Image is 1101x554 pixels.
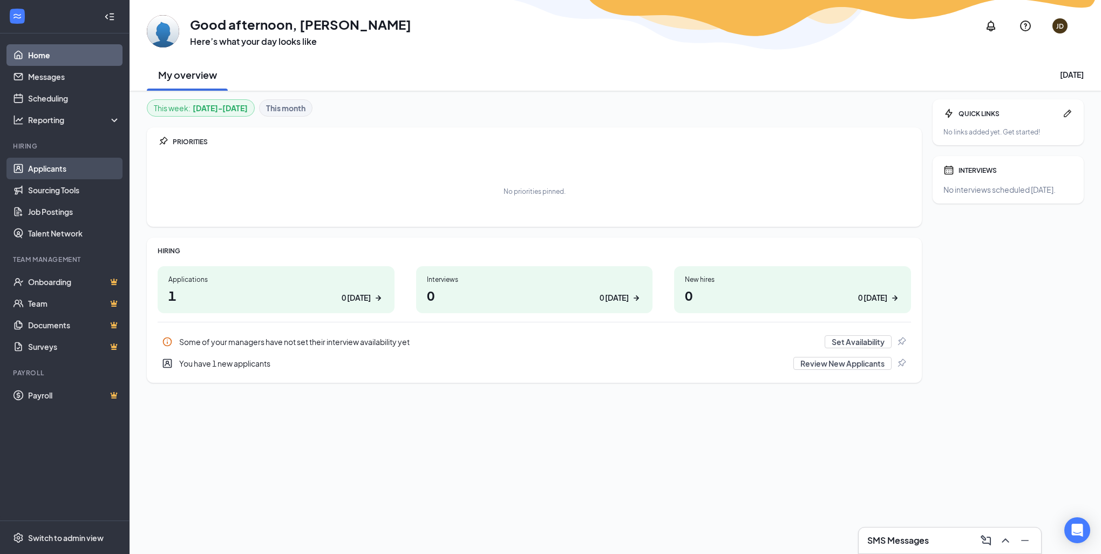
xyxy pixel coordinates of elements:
[896,336,907,347] svg: Pin
[793,357,892,370] button: Review New Applicants
[179,358,787,369] div: You have 1 new applicants
[28,44,120,66] a: Home
[158,266,395,313] a: Applications10 [DATE]ArrowRight
[190,15,411,33] h1: Good afternoon, [PERSON_NAME]
[631,293,642,303] svg: ArrowRight
[158,331,911,353] a: InfoSome of your managers have not set their interview availability yetSet AvailabilityPin
[1062,108,1073,119] svg: Pen
[685,275,900,284] div: New hires
[162,358,173,369] svg: UserEntity
[28,532,104,543] div: Switch to admin view
[943,127,1073,137] div: No links added yet. Get started!
[179,336,818,347] div: Some of your managers have not set their interview availability yet
[674,266,911,313] a: New hires00 [DATE]ArrowRight
[980,534,993,547] svg: ComposeMessage
[600,292,629,303] div: 0 [DATE]
[28,222,120,244] a: Talent Network
[959,109,1058,118] div: QUICK LINKS
[158,331,911,353] div: Some of your managers have not set their interview availability yet
[158,136,168,147] svg: Pin
[158,353,911,374] div: You have 1 new applicants
[427,286,642,305] h1: 0
[889,293,900,303] svg: ArrowRight
[154,102,248,114] div: This week :
[858,292,887,303] div: 0 [DATE]
[999,534,1012,547] svg: ChevronUp
[158,68,217,82] h2: My overview
[28,336,120,357] a: SurveysCrown
[13,532,24,543] svg: Settings
[13,141,118,151] div: Hiring
[825,335,892,348] button: Set Availability
[416,266,653,313] a: Interviews00 [DATE]ArrowRight
[943,184,1073,195] div: No interviews scheduled [DATE].
[1019,19,1032,32] svg: QuestionInfo
[28,314,120,336] a: DocumentsCrown
[28,66,120,87] a: Messages
[168,286,384,305] h1: 1
[190,36,411,48] h3: Here’s what your day looks like
[28,158,120,179] a: Applicants
[504,187,566,196] div: No priorities pinned.
[896,358,907,369] svg: Pin
[28,384,120,406] a: PayrollCrown
[984,19,997,32] svg: Notifications
[147,15,179,48] img: Jim Davis
[158,353,911,374] a: UserEntityYou have 1 new applicantsReview New ApplicantsPin
[867,535,929,546] h3: SMS Messages
[28,201,120,222] a: Job Postings
[943,108,954,119] svg: Bolt
[28,293,120,314] a: TeamCrown
[13,114,24,125] svg: Analysis
[162,336,173,347] svg: Info
[28,114,121,125] div: Reporting
[28,271,120,293] a: OnboardingCrown
[193,102,248,114] b: [DATE] - [DATE]
[28,87,120,109] a: Scheduling
[12,11,23,22] svg: WorkstreamLogo
[1064,517,1090,543] div: Open Intercom Messenger
[1056,22,1064,31] div: JD
[168,275,384,284] div: Applications
[1015,532,1032,549] button: Minimize
[996,532,1013,549] button: ChevronUp
[685,286,900,305] h1: 0
[959,166,1073,175] div: INTERVIEWS
[342,292,371,303] div: 0 [DATE]
[104,11,115,22] svg: Collapse
[1018,534,1031,547] svg: Minimize
[943,165,954,175] svg: Calendar
[976,532,994,549] button: ComposeMessage
[173,137,911,146] div: PRIORITIES
[266,102,305,114] b: This month
[28,179,120,201] a: Sourcing Tools
[1060,69,1084,80] div: [DATE]
[427,275,642,284] div: Interviews
[158,246,911,255] div: HIRING
[13,255,118,264] div: Team Management
[13,368,118,377] div: Payroll
[373,293,384,303] svg: ArrowRight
